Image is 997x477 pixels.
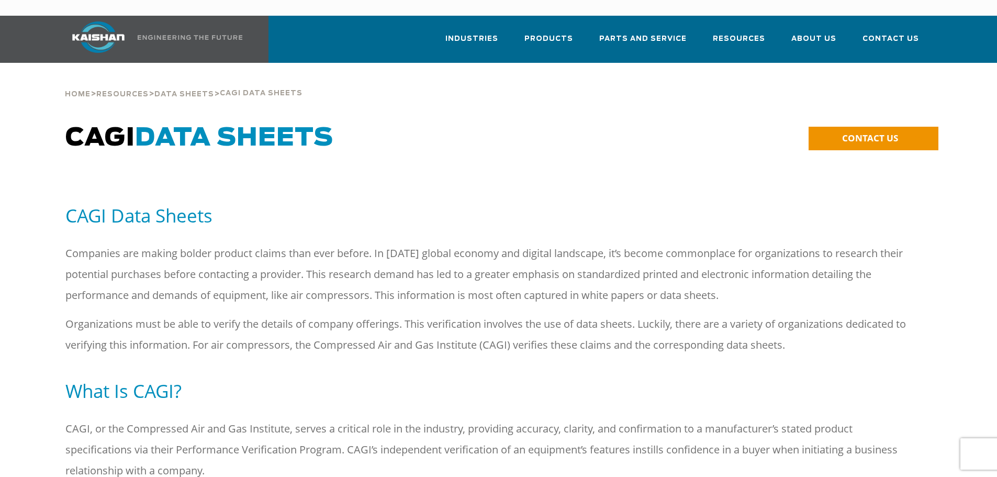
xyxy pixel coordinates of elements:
span: Parts and Service [599,33,687,45]
span: Data Sheets [154,91,214,98]
span: Resources [713,33,765,45]
a: Resources [96,89,149,98]
span: Industries [445,33,498,45]
img: kaishan logo [59,21,138,53]
div: > > > [65,63,303,103]
h5: What Is CAGI? [65,379,932,403]
a: Contact Us [862,25,919,61]
span: Contact Us [862,33,919,45]
a: CONTACT US [809,127,938,150]
span: CAGI [65,126,333,151]
span: CONTACT US [842,132,898,144]
p: Companies are making bolder product claims than ever before. In [DATE] global economy and digital... [65,243,913,306]
span: Cagi Data Sheets [220,90,303,97]
span: Data Sheets [135,126,333,151]
a: About Us [791,25,836,61]
span: Products [524,33,573,45]
a: Industries [445,25,498,61]
h5: CAGI Data Sheets [65,204,932,227]
a: Resources [713,25,765,61]
span: About Us [791,33,836,45]
a: Kaishan USA [59,16,244,63]
a: Parts and Service [599,25,687,61]
img: Engineering the future [138,35,242,40]
span: Home [65,91,91,98]
a: Products [524,25,573,61]
a: Data Sheets [154,89,214,98]
span: Resources [96,91,149,98]
p: Organizations must be able to verify the details of company offerings. This verification involves... [65,314,913,356]
a: Home [65,89,91,98]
